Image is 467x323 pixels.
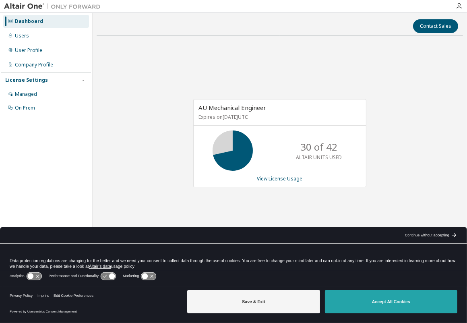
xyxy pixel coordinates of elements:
[15,91,37,97] div: Managed
[15,33,29,39] div: Users
[15,47,42,54] div: User Profile
[15,105,35,111] div: On Prem
[300,140,337,154] p: 30 of 42
[198,114,359,120] p: Expires on [DATE] UTC
[296,154,342,161] p: ALTAIR UNITS USED
[257,175,303,182] a: View License Usage
[413,19,458,33] button: Contact Sales
[15,62,53,68] div: Company Profile
[4,2,105,10] img: Altair One
[15,18,43,25] div: Dashboard
[5,77,48,83] div: License Settings
[198,104,266,112] span: AU Mechanical Engineer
